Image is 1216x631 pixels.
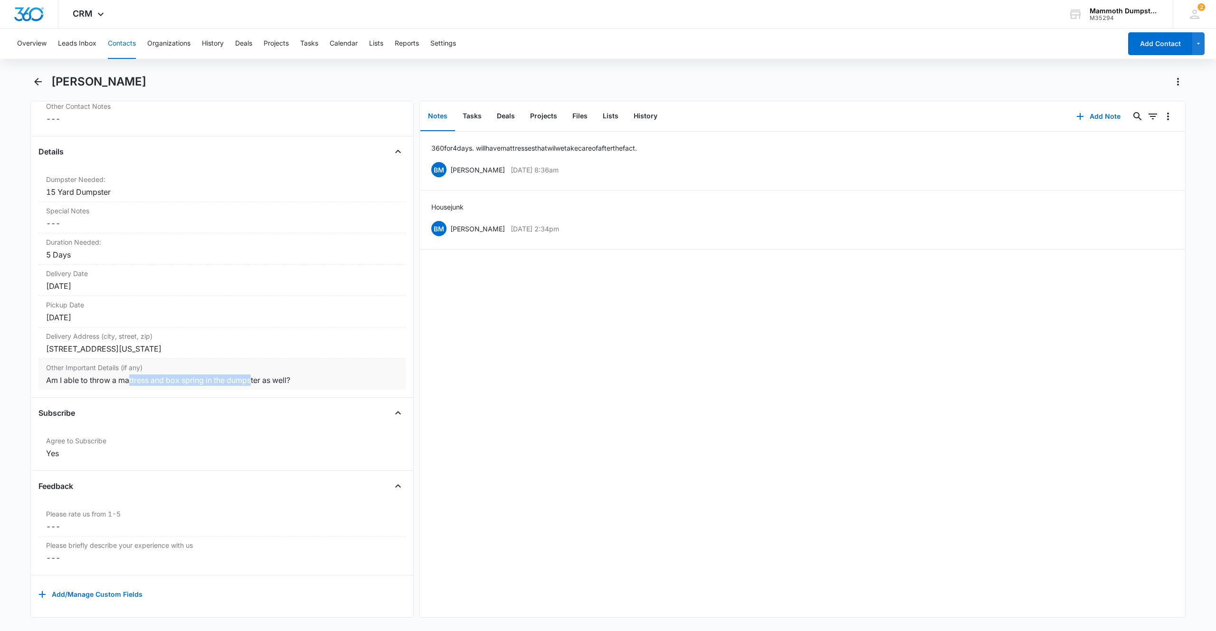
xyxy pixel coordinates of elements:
[58,29,96,59] button: Leads Inbox
[147,29,190,59] button: Organizations
[450,224,505,234] p: [PERSON_NAME]
[38,536,406,567] div: Please briefly describe your experience with us---
[46,280,398,292] div: [DATE]
[46,174,398,184] label: Dumpster Needed:
[46,436,398,446] label: Agree to Subscribe
[450,165,505,175] p: [PERSON_NAME]
[17,29,47,59] button: Overview
[1197,3,1205,11] div: notifications count
[431,221,446,236] span: BM
[390,478,406,494] button: Close
[38,265,406,296] div: Delivery Date[DATE]
[46,300,398,310] label: Pickup Date
[202,29,224,59] button: History
[235,29,252,59] button: Deals
[30,74,46,89] button: Back
[38,327,406,359] div: Delivery Address (city, street, zip)[STREET_ADDRESS][US_STATE]
[38,583,142,606] button: Add/Manage Custom Fields
[46,540,398,550] label: Please briefly describe your experience with us
[46,448,398,459] div: Yes
[369,29,383,59] button: Lists
[390,405,406,421] button: Close
[46,521,398,532] dd: ---
[46,343,398,354] div: [STREET_ADDRESS][US_STATE]
[431,162,446,177] span: BM
[1130,109,1145,124] button: Search...
[38,146,64,157] h4: Details
[46,509,398,519] label: Please rate us from 1-5
[46,206,398,216] label: Special Notes
[51,75,146,89] h1: [PERSON_NAME]
[38,505,406,536] div: Please rate us from 1-5---
[46,186,398,198] div: 15 Yard Dumpster
[46,552,398,564] dd: ---
[489,102,522,131] button: Deals
[46,113,398,124] dd: ---
[46,374,398,386] div: Am I able to throw a mattress and box spring in the dumpster as well?
[330,29,358,59] button: Calendar
[38,296,406,327] div: Pickup Date[DATE]
[1067,105,1130,128] button: Add Note
[430,29,456,59] button: Settings
[1090,7,1159,15] div: account name
[431,143,637,153] p: 360 for 4 days. will have mattresses that wil we take care of after the fact.
[38,407,75,419] h4: Subscribe
[46,268,398,278] label: Delivery Date
[390,144,406,159] button: Close
[1170,74,1186,89] button: Actions
[38,432,406,463] div: Agree to SubscribeYes
[565,102,595,131] button: Files
[522,102,565,131] button: Projects
[46,218,398,229] dd: ---
[73,9,93,19] span: CRM
[46,363,398,373] label: Other Important Details (if any)
[1197,3,1205,11] span: 2
[46,331,398,341] label: Delivery Address (city, street, zip)
[38,480,73,492] h4: Feedback
[1128,32,1192,55] button: Add Contact
[1160,109,1176,124] button: Overflow Menu
[38,202,406,233] div: Special Notes---
[46,312,398,323] div: [DATE]
[300,29,318,59] button: Tasks
[38,233,406,265] div: Duration Needed:5 Days
[38,359,406,390] div: Other Important Details (if any)Am I able to throw a mattress and box spring in the dumpster as w...
[626,102,665,131] button: History
[455,102,489,131] button: Tasks
[46,237,398,247] label: Duration Needed:
[38,171,406,202] div: Dumpster Needed:15 Yard Dumpster
[38,593,142,602] a: Add/Manage Custom Fields
[108,29,136,59] button: Contacts
[38,97,406,128] div: Other Contact Notes---
[595,102,626,131] button: Lists
[395,29,419,59] button: Reports
[511,224,559,234] p: [DATE] 2:34pm
[420,102,455,131] button: Notes
[264,29,289,59] button: Projects
[46,101,398,111] label: Other Contact Notes
[431,202,464,212] p: House junk
[511,165,559,175] p: [DATE] 8:36am
[1145,109,1160,124] button: Filters
[1090,15,1159,21] div: account id
[46,249,398,260] div: 5 Days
